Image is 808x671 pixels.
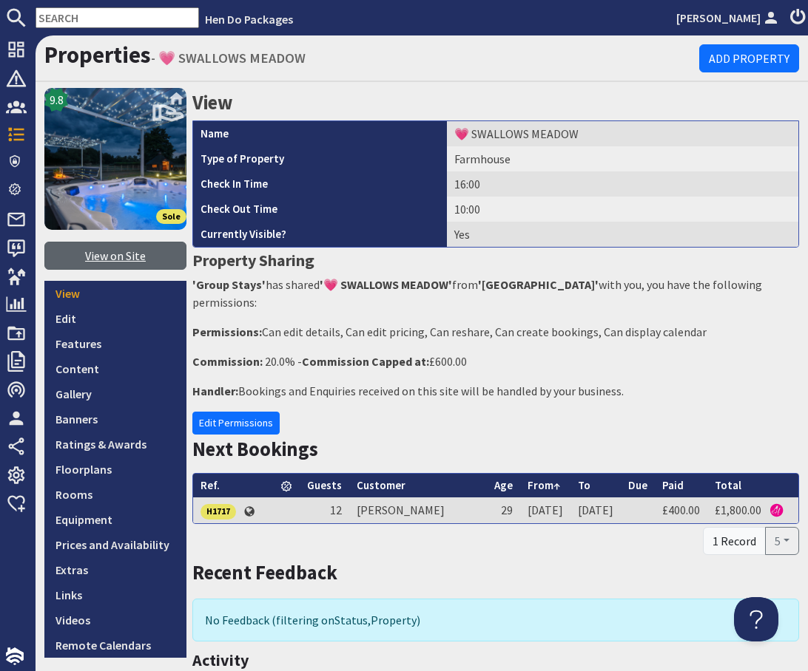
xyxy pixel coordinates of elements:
a: Customer [357,478,405,492]
p: Can edit details, Can edit pricing, Can reshare, Can create bookings, Can display calendar [192,323,799,341]
td: [PERSON_NAME] [349,497,487,522]
span: 12 [330,503,342,517]
a: Properties [44,41,151,69]
img: 💗 SWALLOWS MEADOW's icon [44,88,186,230]
td: [DATE] [520,497,570,522]
a: To [578,478,590,492]
strong: Handler: [192,384,238,398]
th: Check Out Time [193,197,447,222]
td: Farmhouse [447,146,798,171]
div: H1717 [201,504,236,519]
a: View on Site [44,242,186,270]
a: H1717 [201,503,236,517]
h3: Property Sharing [192,248,799,273]
a: Total [715,478,741,492]
div: 1 Record [703,527,766,555]
a: Ref. [201,478,220,492]
a: Recent Feedback [192,560,337,585]
span: - £600.00 [297,354,467,369]
p: Bookings and Enquiries received on this site will be handled by your business. [192,382,799,400]
td: 29 [487,497,520,522]
a: Features [44,331,186,356]
a: Paid [662,478,684,492]
h2: View [192,88,799,117]
iframe: Toggle Customer Support [734,597,778,641]
strong: Commission: [192,354,263,369]
div: No Feedback (filtering on , ) [192,599,799,641]
a: Rooms [44,482,186,507]
td: 💗 SWALLOWS MEADOW [447,121,798,146]
span: 9.8 [50,91,64,109]
a: Prices and Availability [44,532,186,557]
a: Edit [44,306,186,331]
a: £1,800.00 [715,503,761,517]
a: Gallery [44,381,186,406]
a: Extras [44,557,186,582]
span: Sole [156,209,186,224]
small: - 💗 SWALLOWS MEADOW [151,50,306,67]
a: Guests [307,478,342,492]
strong: '[GEOGRAPHIC_DATA]' [478,277,599,292]
strong: Commission Capped at: [302,354,429,369]
a: Ratings & Awards [44,432,186,457]
td: 16:00 [447,171,798,197]
th: Currently Visible? [193,222,447,247]
a: Hen Do Packages [205,12,293,27]
a: Next Bookings [192,437,318,461]
a: Content [44,356,186,381]
a: Edit Permissions [192,412,280,435]
a: £400.00 [662,503,700,517]
img: staytech_i_w-64f4e8e9ee0a9c174fd5317b4b171b261742d2d393467e5bdba4413f4f884c10.svg [6,647,24,665]
th: Due [621,474,655,498]
input: SEARCH [36,7,199,28]
a: Equipment [44,507,186,532]
a: Age [494,478,513,492]
span: translation missing: en.filters.status [334,613,368,627]
a: Add Property [699,44,799,72]
button: 5 [765,527,799,555]
th: Check In Time [193,171,447,197]
a: Links [44,582,186,607]
a: Videos [44,607,186,633]
a: From [528,478,560,492]
a: 💗 SWALLOWS MEADOW's icon9.8Sole [44,88,186,230]
a: [PERSON_NAME] [676,9,781,27]
td: Yes [447,222,798,247]
img: Referer: Hen Do Packages [770,503,784,517]
a: View [44,281,186,306]
td: [DATE] [570,497,621,522]
strong: Permissions: [192,324,262,339]
th: Name [193,121,447,146]
span: translation missing: en.filters.property [371,613,417,627]
span: 20.0% [265,354,295,369]
a: Floorplans [44,457,186,482]
p: has shared from with you, you have the following permissions: [192,276,799,311]
a: Banners [44,406,186,432]
th: Type of Property [193,146,447,171]
a: Remote Calendars [44,633,186,658]
a: Activity [192,650,249,670]
strong: '💗 SWALLOWS MEADOW' [320,277,452,292]
td: 10:00 [447,197,798,222]
strong: 'Group Stays' [192,277,266,292]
